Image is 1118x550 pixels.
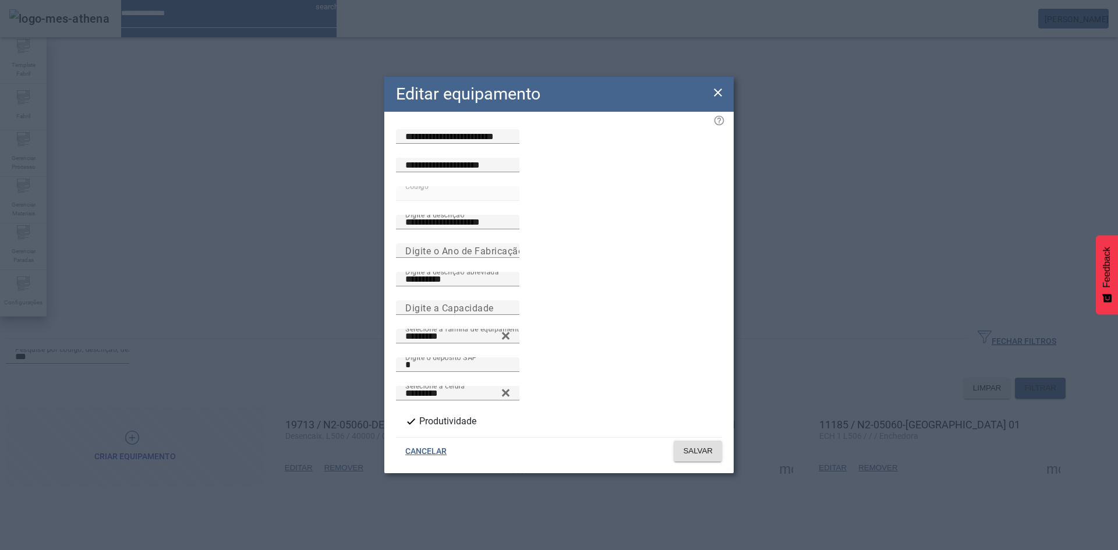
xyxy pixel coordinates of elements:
[405,267,499,275] mat-label: Digite a descrição abreviada
[683,445,713,457] span: SALVAR
[405,381,465,389] mat-label: Selecione a célula
[417,414,476,428] label: Produtividade
[405,182,429,190] mat-label: Código
[405,302,494,313] mat-label: Digite a Capacidade
[396,81,540,107] h2: Editar equipamento
[405,324,523,332] mat-label: Selecione a família de equipamento
[674,441,722,462] button: SALVAR
[405,245,523,256] mat-label: Digite o Ano de Fabricação
[1102,247,1112,288] span: Feedback
[396,441,456,462] button: CANCELAR
[1096,235,1118,314] button: Feedback - Mostrar pesquisa
[405,329,510,343] input: Number
[405,446,447,457] span: CANCELAR
[405,353,477,361] mat-label: Digite o depósito SAP
[405,386,510,400] input: Number
[405,210,464,218] mat-label: Digite a descrição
